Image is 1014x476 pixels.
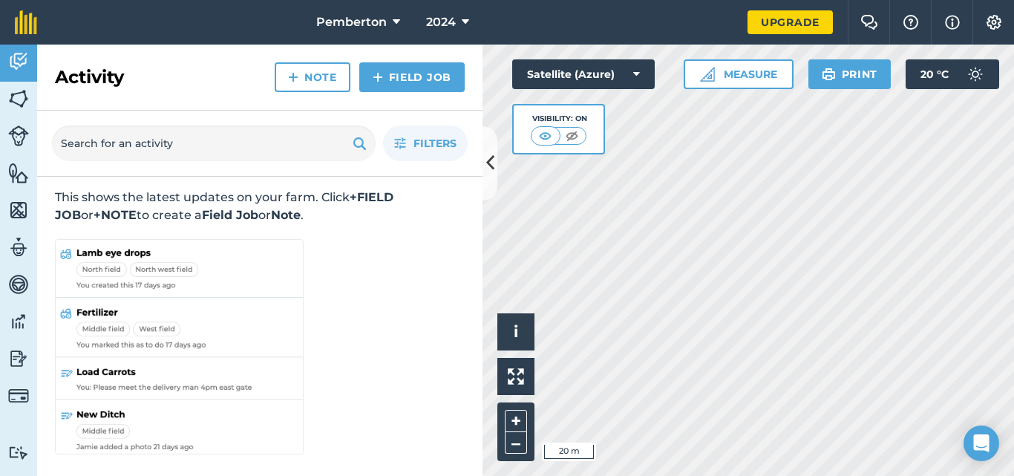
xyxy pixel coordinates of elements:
[413,135,457,151] span: Filters
[961,59,990,89] img: svg+xml;base64,PD94bWwgdmVyc2lvbj0iMS4wIiBlbmNvZGluZz0idXRmLTgiPz4KPCEtLSBHZW5lcmF0b3I6IEFkb2JlIE...
[512,59,655,89] button: Satellite (Azure)
[808,59,892,89] button: Print
[906,59,999,89] button: 20 °C
[8,446,29,460] img: svg+xml;base64,PD94bWwgdmVyc2lvbj0iMS4wIiBlbmNvZGluZz0idXRmLTgiPz4KPCEtLSBHZW5lcmF0b3I6IEFkb2JlIE...
[8,385,29,406] img: svg+xml;base64,PD94bWwgdmVyc2lvbj0iMS4wIiBlbmNvZGluZz0idXRmLTgiPz4KPCEtLSBHZW5lcmF0b3I6IEFkb2JlIE...
[8,310,29,333] img: svg+xml;base64,PD94bWwgdmVyc2lvbj0iMS4wIiBlbmNvZGluZz0idXRmLTgiPz4KPCEtLSBHZW5lcmF0b3I6IEFkb2JlIE...
[945,13,960,31] img: svg+xml;base64,PHN2ZyB4bWxucz0iaHR0cDovL3d3dy53My5vcmcvMjAwMC9zdmciIHdpZHRoPSIxNyIgaGVpZ2h0PSIxNy...
[902,15,920,30] img: A question mark icon
[531,113,587,125] div: Visibility: On
[700,67,715,82] img: Ruler icon
[920,59,949,89] span: 20 ° C
[684,59,794,89] button: Measure
[8,273,29,296] img: svg+xml;base64,PD94bWwgdmVyc2lvbj0iMS4wIiBlbmNvZGluZz0idXRmLTgiPz4KPCEtLSBHZW5lcmF0b3I6IEFkb2JlIE...
[316,13,387,31] span: Pemberton
[748,10,833,34] a: Upgrade
[373,68,383,86] img: svg+xml;base64,PHN2ZyB4bWxucz0iaHR0cDovL3d3dy53My5vcmcvMjAwMC9zdmciIHdpZHRoPSIxNCIgaGVpZ2h0PSIyNC...
[15,10,37,34] img: fieldmargin Logo
[426,13,456,31] span: 2024
[55,189,465,224] p: This shows the latest updates on your farm. Click or to create a or .
[8,50,29,73] img: svg+xml;base64,PD94bWwgdmVyc2lvbj0iMS4wIiBlbmNvZGluZz0idXRmLTgiPz4KPCEtLSBHZW5lcmF0b3I6IEFkb2JlIE...
[275,62,350,92] a: Note
[94,208,137,222] strong: +NOTE
[563,128,581,143] img: svg+xml;base64,PHN2ZyB4bWxucz0iaHR0cDovL3d3dy53My5vcmcvMjAwMC9zdmciIHdpZHRoPSI1MCIgaGVpZ2h0PSI0MC...
[383,125,468,161] button: Filters
[55,65,124,89] h2: Activity
[505,410,527,432] button: +
[288,68,298,86] img: svg+xml;base64,PHN2ZyB4bWxucz0iaHR0cDovL3d3dy53My5vcmcvMjAwMC9zdmciIHdpZHRoPSIxNCIgaGVpZ2h0PSIyNC...
[822,65,836,83] img: svg+xml;base64,PHN2ZyB4bWxucz0iaHR0cDovL3d3dy53My5vcmcvMjAwMC9zdmciIHdpZHRoPSIxOSIgaGVpZ2h0PSIyNC...
[353,134,367,152] img: svg+xml;base64,PHN2ZyB4bWxucz0iaHR0cDovL3d3dy53My5vcmcvMjAwMC9zdmciIHdpZHRoPSIxOSIgaGVpZ2h0PSIyNC...
[359,62,465,92] a: Field Job
[8,162,29,184] img: svg+xml;base64,PHN2ZyB4bWxucz0iaHR0cDovL3d3dy53My5vcmcvMjAwMC9zdmciIHdpZHRoPSI1NiIgaGVpZ2h0PSI2MC...
[964,426,999,461] div: Open Intercom Messenger
[8,236,29,258] img: svg+xml;base64,PD94bWwgdmVyc2lvbj0iMS4wIiBlbmNvZGluZz0idXRmLTgiPz4KPCEtLSBHZW5lcmF0b3I6IEFkb2JlIE...
[8,125,29,146] img: svg+xml;base64,PD94bWwgdmVyc2lvbj0iMS4wIiBlbmNvZGluZz0idXRmLTgiPz4KPCEtLSBHZW5lcmF0b3I6IEFkb2JlIE...
[536,128,555,143] img: svg+xml;base64,PHN2ZyB4bWxucz0iaHR0cDovL3d3dy53My5vcmcvMjAwMC9zdmciIHdpZHRoPSI1MCIgaGVpZ2h0PSI0MC...
[271,208,301,222] strong: Note
[8,348,29,370] img: svg+xml;base64,PD94bWwgdmVyc2lvbj0iMS4wIiBlbmNvZGluZz0idXRmLTgiPz4KPCEtLSBHZW5lcmF0b3I6IEFkb2JlIE...
[8,88,29,110] img: svg+xml;base64,PHN2ZyB4bWxucz0iaHR0cDovL3d3dy53My5vcmcvMjAwMC9zdmciIHdpZHRoPSI1NiIgaGVpZ2h0PSI2MC...
[52,125,376,161] input: Search for an activity
[985,15,1003,30] img: A cog icon
[860,15,878,30] img: Two speech bubbles overlapping with the left bubble in the forefront
[514,322,518,341] span: i
[497,313,534,351] button: i
[8,199,29,221] img: svg+xml;base64,PHN2ZyB4bWxucz0iaHR0cDovL3d3dy53My5vcmcvMjAwMC9zdmciIHdpZHRoPSI1NiIgaGVpZ2h0PSI2MC...
[508,368,524,385] img: Four arrows, one pointing top left, one top right, one bottom right and the last bottom left
[202,208,258,222] strong: Field Job
[505,432,527,454] button: –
